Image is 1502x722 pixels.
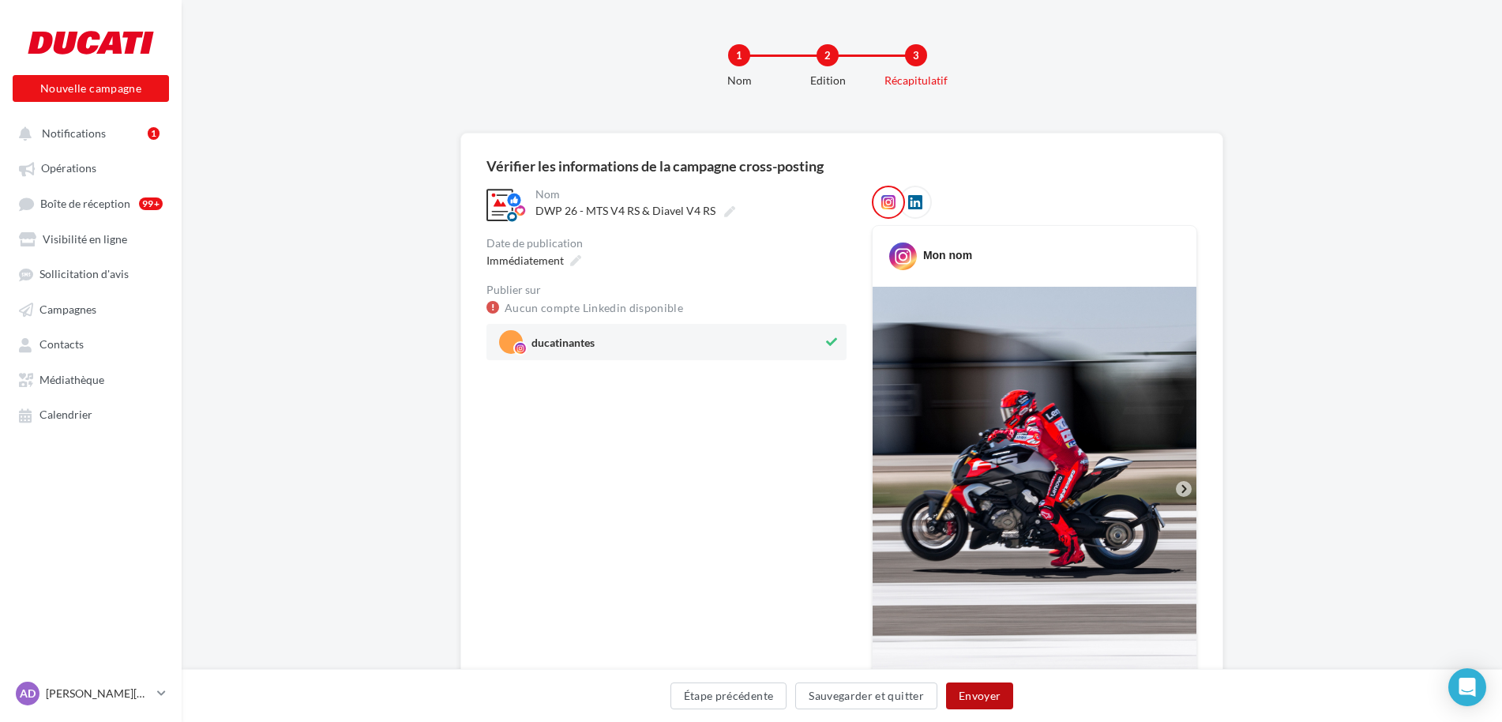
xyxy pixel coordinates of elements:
[43,232,127,246] span: Visibilité en ligne
[39,303,96,316] span: Campagnes
[13,75,169,102] button: Nouvelle campagne
[40,197,130,210] span: Boîte de réception
[923,247,972,263] div: Mon nom
[795,683,937,709] button: Sauvegarder et quitter
[9,365,172,393] a: Médiathèque
[531,337,595,355] span: ducatinantes
[777,73,878,88] div: Edition
[9,224,172,253] a: Visibilité en ligne
[42,126,106,140] span: Notifications
[689,73,790,88] div: Nom
[535,204,715,217] span: DWP 26 - MTS V4 RS & Diavel V4 RS
[946,683,1013,709] button: Envoyer
[39,408,92,422] span: Calendrier
[39,268,129,281] span: Sollicitation d'avis
[817,44,839,66] div: 2
[505,299,683,318] a: Aucun compte Linkedin disponible
[9,329,172,358] a: Contacts
[486,284,847,295] div: Publier sur
[866,73,967,88] div: Récapitulatif
[139,197,163,210] div: 99+
[39,373,104,386] span: Médiathèque
[9,189,172,218] a: Boîte de réception99+
[905,44,927,66] div: 3
[486,159,824,173] div: Vérifier les informations de la campagne cross-posting
[13,679,169,709] a: AD [PERSON_NAME][DEMOGRAPHIC_DATA]
[486,238,847,249] div: Date de publication
[486,254,564,267] span: Immédiatement
[41,162,96,175] span: Opérations
[535,189,843,200] div: Nom
[9,118,166,147] button: Notifications 1
[46,686,151,701] p: [PERSON_NAME][DEMOGRAPHIC_DATA]
[9,153,172,182] a: Opérations
[9,259,172,288] a: Sollicitation d'avis
[1448,668,1486,706] div: Open Intercom Messenger
[9,295,172,323] a: Campagnes
[728,44,750,66] div: 1
[670,683,787,709] button: Étape précédente
[148,127,160,140] div: 1
[20,686,36,701] span: AD
[39,338,84,352] span: Contacts
[9,400,172,428] a: Calendrier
